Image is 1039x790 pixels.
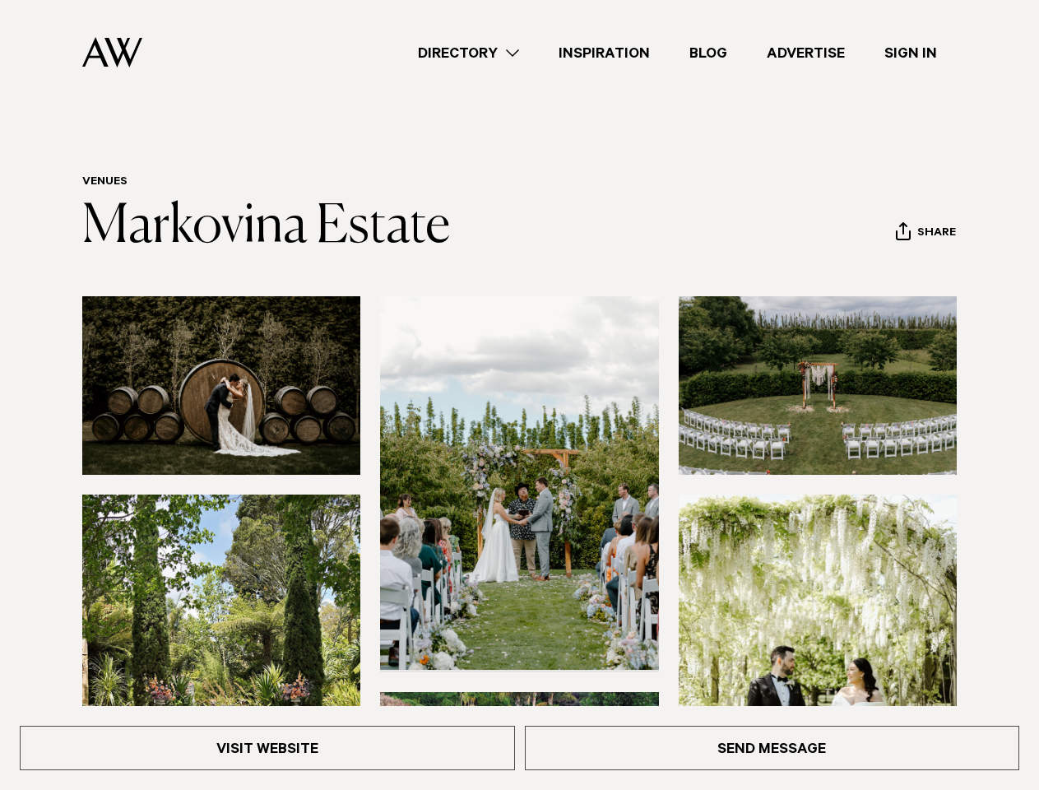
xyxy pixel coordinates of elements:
img: Wine barrels at Markovina Estate [82,296,360,475]
a: Markovina Estate [82,201,450,253]
a: Sign In [865,42,957,64]
a: Visit Website [20,726,515,770]
img: Ceremony styling at Markovina Estate [380,296,658,670]
a: Send Message [525,726,1020,770]
a: Inspiration [539,42,670,64]
img: Auckland Weddings Logo [82,37,142,67]
a: Ceremony styling at Markovina Estate [380,296,658,672]
a: Directory [398,42,539,64]
span: Share [917,226,956,242]
a: Blog [670,42,747,64]
a: Venues [82,176,128,189]
button: Share [895,221,957,246]
a: Advertise [747,42,865,64]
